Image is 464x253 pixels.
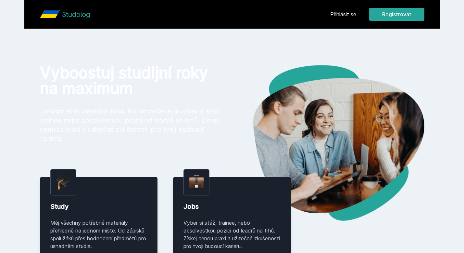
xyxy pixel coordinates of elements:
div: Měj všechny potřebné materiály přehledně na jednom místě. Od zápisků spolužáků přes hodnocení pře... [50,219,147,250]
div: Study [50,202,147,211]
p: Usnadni si studentský život. Na nic nečekej a vyber si stáž, trainee nebo absolvestkou pozici od ... [40,107,222,143]
button: Registrovat [369,8,424,21]
h1: Vyboostuj studijní roky na maximum [40,65,222,96]
div: Vyber si stáž, trainee, nebo absolvestkou pozici od leadrů na trhů. Získej cenou praxi a užitečné... [183,219,281,250]
div: Jobs [183,202,281,211]
img: hero.png [232,65,424,221]
a: Přihlásit se [330,10,356,18]
img: briefcase.png [189,173,204,190]
img: graduation-cap.png [56,175,71,190]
